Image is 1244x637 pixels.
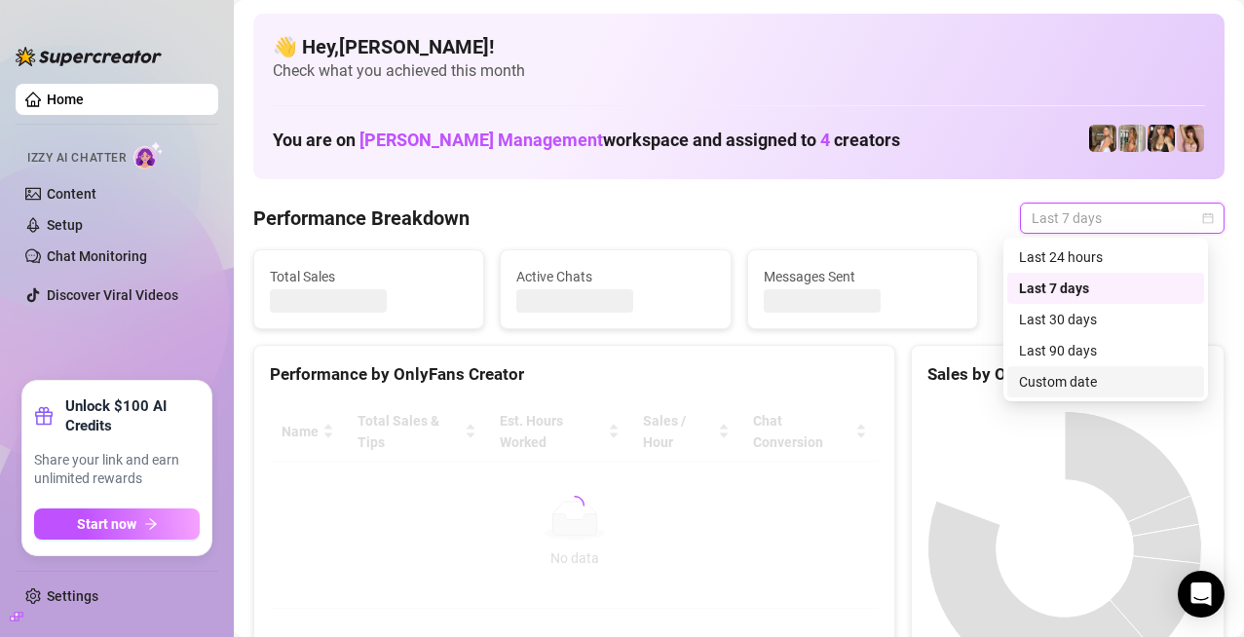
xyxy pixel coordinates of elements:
span: Start now [77,516,136,532]
div: Last 24 hours [1007,242,1204,273]
img: AI Chatter [133,141,164,169]
span: Messages Sent [764,266,961,287]
img: Runa [1148,125,1175,152]
img: logo-BBDzfeDw.svg [16,47,162,66]
div: Last 90 days [1007,335,1204,366]
span: loading [565,496,584,515]
div: Custom date [1019,371,1192,393]
span: Last 7 days [1032,204,1213,233]
h4: Performance Breakdown [253,205,470,232]
div: Custom date [1007,366,1204,397]
strong: Unlock $100 AI Credits [65,396,200,435]
span: 4 [820,130,830,150]
h1: You are on workspace and assigned to creators [273,130,900,151]
div: Performance by OnlyFans Creator [270,361,879,388]
span: Active Chats [516,266,714,287]
span: Izzy AI Chatter [27,149,126,168]
img: Sav [1118,125,1146,152]
button: Start nowarrow-right [34,508,200,540]
a: Discover Viral Videos [47,287,178,303]
span: build [10,610,23,623]
div: Sales by OnlyFans Creator [927,361,1208,388]
span: Check what you achieved this month [273,60,1205,82]
div: Last 90 days [1019,340,1192,361]
div: Last 7 days [1007,273,1204,304]
span: Share your link and earn unlimited rewards [34,451,200,489]
a: Settings [47,588,98,604]
img: Runa [1177,125,1204,152]
span: [PERSON_NAME] Management [359,130,603,150]
div: Open Intercom Messenger [1178,571,1225,618]
span: arrow-right [144,517,158,531]
h4: 👋 Hey, [PERSON_NAME] ! [273,33,1205,60]
div: Last 7 days [1019,278,1192,299]
span: Total Sales [270,266,468,287]
a: Home [47,92,84,107]
div: Last 30 days [1007,304,1204,335]
a: Content [47,186,96,202]
div: Last 24 hours [1019,246,1192,268]
span: gift [34,406,54,426]
div: Last 30 days [1019,309,1192,330]
a: Chat Monitoring [47,248,147,264]
a: Setup [47,217,83,233]
span: calendar [1202,212,1214,224]
img: Charli [1089,125,1116,152]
